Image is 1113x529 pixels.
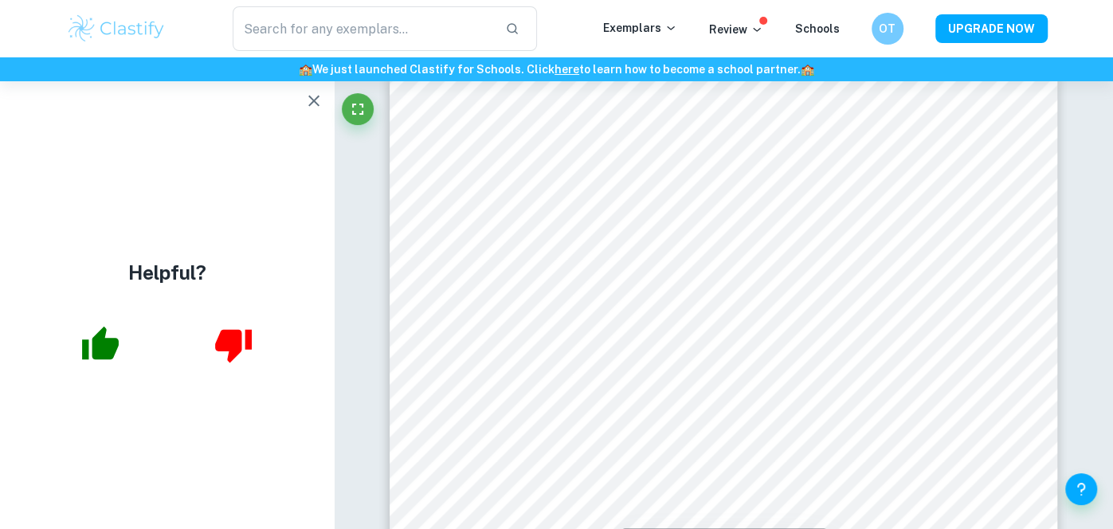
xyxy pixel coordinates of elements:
h6: OT [878,20,896,37]
span: 🏫 [299,63,312,76]
button: OT [872,13,903,45]
span: 🏫 [801,63,814,76]
a: here [555,63,579,76]
p: Review [709,21,763,38]
button: Fullscreen [342,93,374,125]
img: Clastify logo [66,13,167,45]
a: Schools [795,22,840,35]
button: UPGRADE NOW [935,14,1048,43]
p: Exemplars [603,19,677,37]
h4: Helpful? [128,258,206,287]
button: Help and Feedback [1065,473,1097,505]
h6: We just launched Clastify for Schools. Click to learn how to become a school partner. [3,61,1110,78]
input: Search for any exemplars... [233,6,493,51]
